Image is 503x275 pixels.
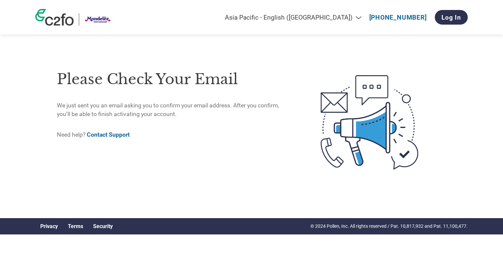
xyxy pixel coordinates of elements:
img: Mondelez [84,13,112,26]
a: Security [93,223,113,229]
h1: Please check your email [57,69,293,90]
img: c2fo logo [35,9,74,26]
a: Log In [435,10,468,25]
a: Privacy [40,223,58,229]
a: Terms [68,223,83,229]
p: Need help? [57,130,293,139]
img: open-email [293,63,446,182]
a: [PHONE_NUMBER] [369,14,427,21]
p: We just sent you an email asking you to confirm your email address. After you confirm, you’ll be ... [57,101,293,119]
a: Contact Support [87,131,130,138]
p: © 2024 Pollen, Inc. All rights reserved / Pat. 10,817,932 and Pat. 11,100,477. [310,223,468,230]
